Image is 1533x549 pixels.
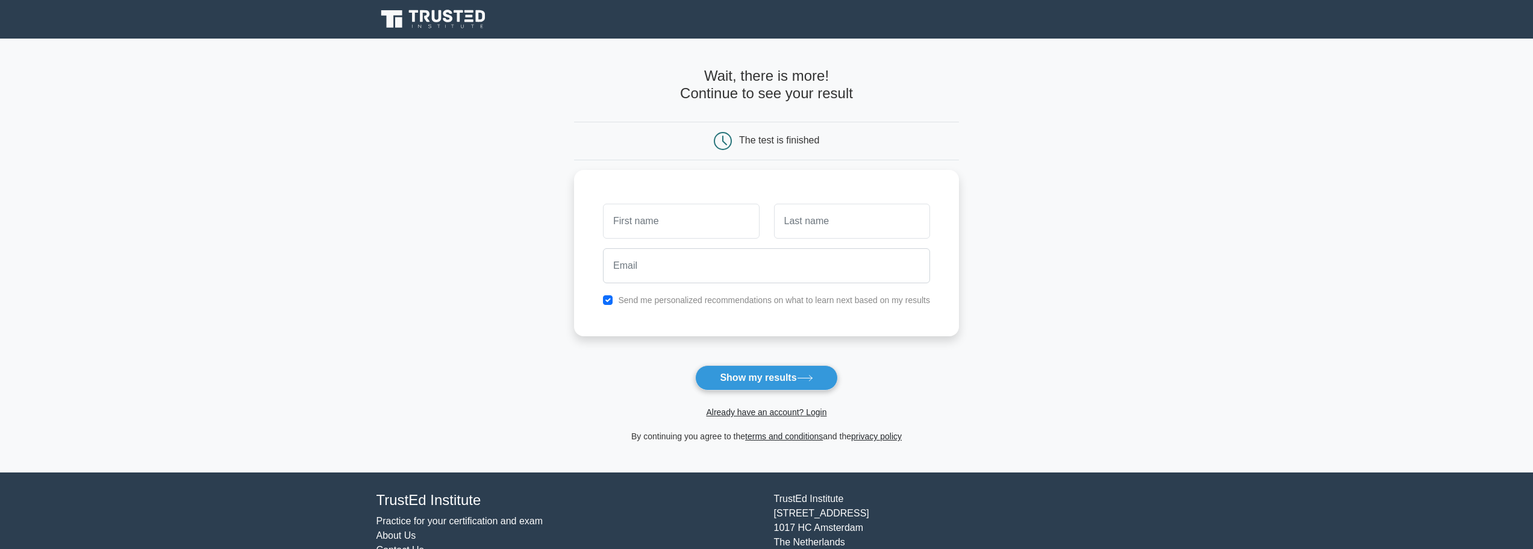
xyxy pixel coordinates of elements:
[567,429,966,444] div: By continuing you agree to the and the
[376,530,416,541] a: About Us
[603,248,930,283] input: Email
[739,135,819,145] div: The test is finished
[618,295,930,305] label: Send me personalized recommendations on what to learn next based on my results
[574,67,959,102] h4: Wait, there is more! Continue to see your result
[774,204,930,239] input: Last name
[706,407,826,417] a: Already have an account? Login
[603,204,759,239] input: First name
[745,431,823,441] a: terms and conditions
[376,492,760,509] h4: TrustEd Institute
[851,431,902,441] a: privacy policy
[695,365,837,391] button: Show my results
[376,516,543,526] a: Practice for your certification and exam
